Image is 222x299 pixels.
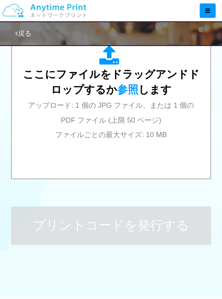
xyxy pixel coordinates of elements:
[117,83,138,95] span: 参照
[28,101,194,139] span: アップロード: 1 個の JPG ファイル、または 1 個の PDF ファイル (上限 50 ページ) ファイルごとの最大サイズ: 10 MB
[11,207,211,245] button: プリントコードを発行する
[15,30,31,37] a: 戻る
[23,68,200,95] span: ここにファイルをドラッグアンドドロップするか します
